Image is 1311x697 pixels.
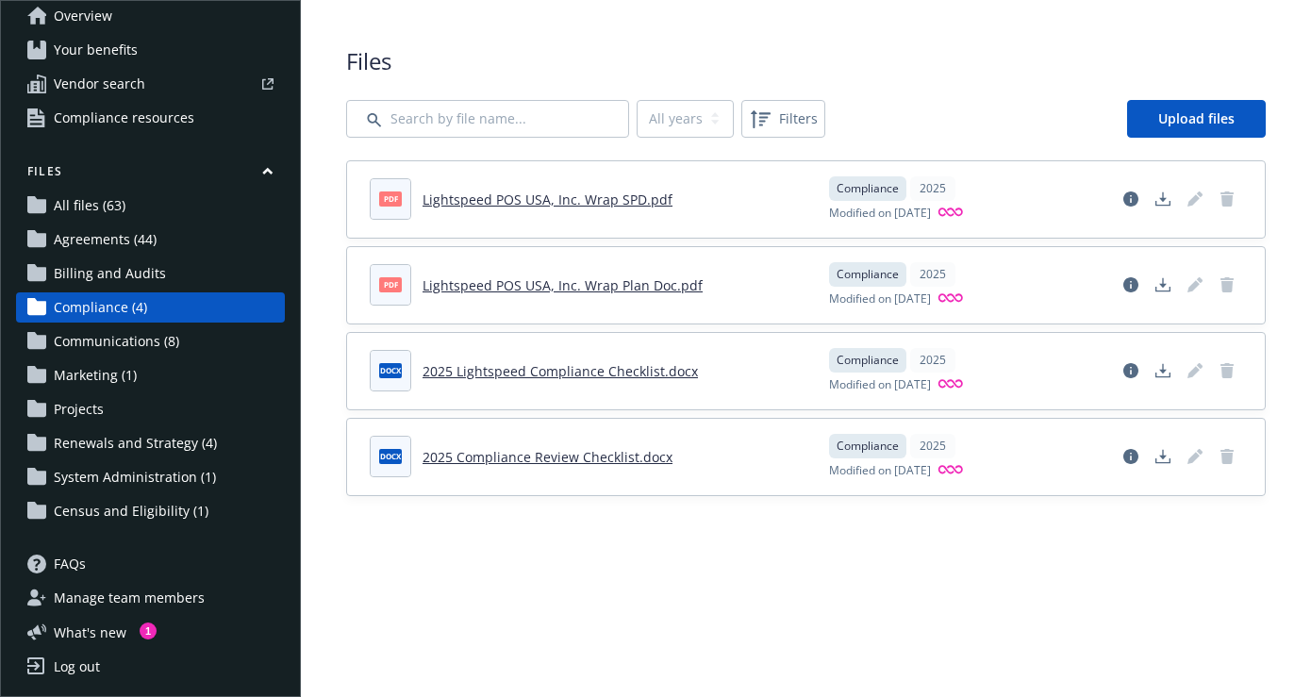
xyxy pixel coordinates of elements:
[54,394,104,424] span: Projects
[54,428,217,458] span: Renewals and Strategy (4)
[54,224,157,255] span: Agreements (44)
[16,496,285,526] a: Census and Eligibility (1)
[16,394,285,424] a: Projects
[16,163,285,187] button: Files
[54,35,138,65] span: Your benefits
[1148,184,1178,214] a: Download document
[16,35,285,65] a: Your benefits
[1148,356,1178,386] a: Download document
[837,352,899,369] span: Compliance
[16,360,285,390] a: Marketing (1)
[745,104,821,134] span: Filters
[16,428,285,458] a: Renewals and Strategy (4)
[54,103,194,133] span: Compliance resources
[16,622,157,642] button: What's new1
[910,176,955,201] div: 2025
[16,326,285,357] a: Communications (8)
[379,363,402,377] span: docx
[829,290,931,308] span: Modified on [DATE]
[379,191,402,206] span: pdf
[1180,184,1210,214] span: Edit document
[16,191,285,221] a: All files (63)
[1116,270,1146,300] a: View file details
[16,69,285,99] a: Vendor search
[1180,270,1210,300] span: Edit document
[829,205,931,223] span: Modified on [DATE]
[1116,184,1146,214] a: View file details
[423,362,698,380] a: 2025 Lightspeed Compliance Checklist.docx
[1116,441,1146,472] a: View file details
[779,108,818,128] span: Filters
[16,1,285,31] a: Overview
[54,622,126,642] span: What ' s new
[16,292,285,323] a: Compliance (4)
[910,434,955,458] div: 2025
[1212,270,1242,300] span: Delete document
[16,583,285,613] a: Manage team members
[741,100,825,138] button: Filters
[140,622,157,639] div: 1
[54,258,166,289] span: Billing and Audits
[16,462,285,492] a: System Administration (1)
[910,348,955,373] div: 2025
[54,191,125,221] span: All files (63)
[1212,356,1242,386] span: Delete document
[346,100,629,138] input: Search by file name...
[54,583,205,613] span: Manage team members
[1180,441,1210,472] span: Edit document
[54,360,137,390] span: Marketing (1)
[829,376,931,394] span: Modified on [DATE]
[54,69,145,99] span: Vendor search
[1180,356,1210,386] span: Edit document
[54,549,86,579] span: FAQs
[1148,441,1178,472] a: Download document
[16,224,285,255] a: Agreements (44)
[16,103,285,133] a: Compliance resources
[1212,184,1242,214] span: Delete document
[16,549,285,579] a: FAQs
[54,326,179,357] span: Communications (8)
[54,1,112,31] span: Overview
[829,462,931,480] span: Modified on [DATE]
[1158,109,1235,127] span: Upload files
[54,462,216,492] span: System Administration (1)
[379,277,402,291] span: pdf
[837,266,899,283] span: Compliance
[1148,270,1178,300] a: Download document
[346,45,1266,77] span: Files
[423,191,672,208] a: Lightspeed POS USA, Inc. Wrap SPD.pdf
[423,448,672,466] a: 2025 Compliance Review Checklist.docx
[54,496,208,526] span: Census and Eligibility (1)
[379,449,402,463] span: docx
[423,276,703,294] a: Lightspeed POS USA, Inc. Wrap Plan Doc.pdf
[54,292,147,323] span: Compliance (4)
[910,262,955,287] div: 2025
[54,652,100,682] div: Log out
[837,180,899,197] span: Compliance
[1116,356,1146,386] a: View file details
[1127,100,1266,138] a: Upload files
[1212,441,1242,472] span: Delete document
[837,438,899,455] span: Compliance
[16,258,285,289] a: Billing and Audits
